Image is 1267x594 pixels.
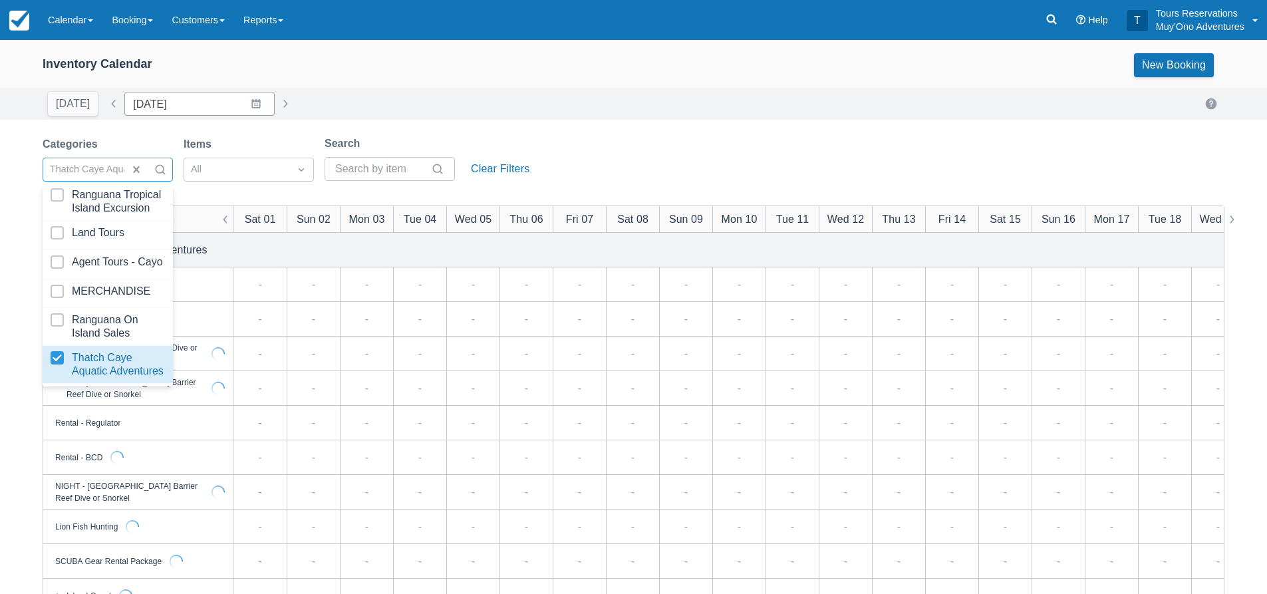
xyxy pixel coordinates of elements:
[844,484,847,500] div: -
[1110,518,1113,534] div: -
[738,518,741,534] div: -
[312,518,315,534] div: -
[791,449,794,465] div: -
[844,276,847,292] div: -
[365,449,368,465] div: -
[1163,276,1167,292] div: -
[1216,380,1220,396] div: -
[844,345,847,361] div: -
[418,518,422,534] div: -
[578,311,581,327] div: -
[1057,276,1060,292] div: -
[1057,380,1060,396] div: -
[844,553,847,569] div: -
[950,311,954,327] div: -
[1163,311,1167,327] div: -
[1110,553,1113,569] div: -
[1163,414,1167,430] div: -
[684,414,688,430] div: -
[578,276,581,292] div: -
[738,553,741,569] div: -
[418,449,422,465] div: -
[525,311,528,327] div: -
[1163,449,1167,465] div: -
[950,553,954,569] div: -
[525,345,528,361] div: -
[738,380,741,396] div: -
[1156,7,1244,20] p: Tours Reservations
[897,414,901,430] div: -
[897,276,901,292] div: -
[325,136,365,152] label: Search
[258,276,261,292] div: -
[738,484,741,500] div: -
[472,518,475,534] div: -
[882,211,915,227] div: Thu 13
[631,484,634,500] div: -
[258,345,261,361] div: -
[738,414,741,430] div: -
[418,414,422,430] div: -
[455,211,492,227] div: Wed 05
[684,449,688,465] div: -
[1057,311,1060,327] div: -
[1163,484,1167,500] div: -
[738,449,741,465] div: -
[791,484,794,500] div: -
[950,414,954,430] div: -
[1216,518,1220,534] div: -
[349,211,385,227] div: Mon 03
[684,345,688,361] div: -
[1216,484,1220,500] div: -
[738,345,741,361] div: -
[684,311,688,327] div: -
[312,449,315,465] div: -
[525,449,528,465] div: -
[184,136,217,152] label: Items
[1163,553,1167,569] div: -
[578,553,581,569] div: -
[258,380,261,396] div: -
[791,553,794,569] div: -
[722,211,758,227] div: Mon 10
[950,345,954,361] div: -
[631,414,634,430] div: -
[312,414,315,430] div: -
[525,518,528,534] div: -
[827,211,864,227] div: Wed 12
[1156,20,1244,33] p: Muy'Ono Adventures
[631,553,634,569] div: -
[1127,10,1148,31] div: T
[1110,380,1113,396] div: -
[844,380,847,396] div: -
[1200,211,1236,227] div: Wed 19
[365,518,368,534] div: -
[245,211,276,227] div: Sat 01
[844,449,847,465] div: -
[1057,484,1060,500] div: -
[684,380,688,396] div: -
[950,484,954,500] div: -
[55,480,204,504] div: NIGHT - [GEOGRAPHIC_DATA] Barrier Reef Dive or Snorkel
[365,276,368,292] div: -
[684,518,688,534] div: -
[1004,311,1007,327] div: -
[9,11,29,31] img: checkfront-main-nav-mini-logo.png
[365,311,368,327] div: -
[738,311,741,327] div: -
[1110,311,1113,327] div: -
[154,163,167,176] span: Search
[1163,345,1167,361] div: -
[525,484,528,500] div: -
[1088,15,1108,25] span: Help
[55,555,162,567] div: SCUBA Gear Rental Package
[472,380,475,396] div: -
[472,449,475,465] div: -
[1216,414,1220,430] div: -
[418,345,422,361] div: -
[950,276,954,292] div: -
[472,345,475,361] div: -
[365,380,368,396] div: -
[897,311,901,327] div: -
[1076,15,1085,25] i: Help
